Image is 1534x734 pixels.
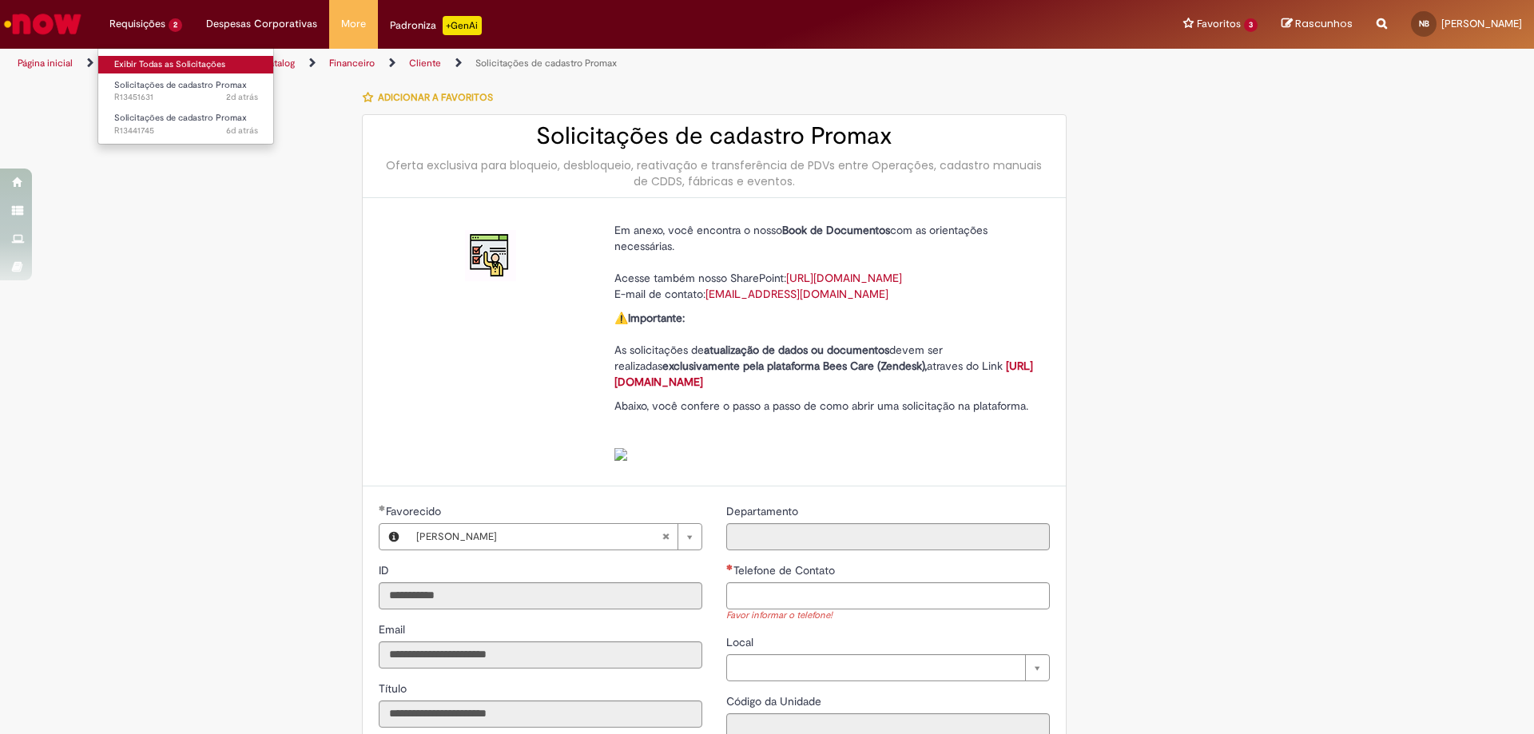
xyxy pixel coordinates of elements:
input: Título [379,700,702,728]
a: Página inicial [18,57,73,69]
img: ServiceNow [2,8,84,40]
input: Telefone de Contato [726,582,1050,609]
a: Aberto R13441745 : Solicitações de cadastro Promax [98,109,274,139]
span: Adicionar a Favoritos [378,91,493,104]
a: Solicitações de cadastro Promax [475,57,617,69]
span: Obrigatório Preenchido [379,505,386,511]
abbr: Limpar campo Favorecido [654,524,678,550]
span: Necessários - Favorecido [386,504,444,518]
span: Somente leitura - Título [379,681,410,696]
label: Somente leitura - Departamento [726,503,801,519]
div: Padroniza [390,16,482,35]
p: Abaixo, você confere o passo a passo de como abrir uma solicitação na plataforma. [614,398,1038,462]
a: [PERSON_NAME]Limpar campo Favorecido [408,524,701,550]
span: Local [726,635,757,649]
span: [PERSON_NAME] [416,524,662,550]
button: Favorecido, Visualizar este registro Naldo Sousa Barboza [380,524,408,550]
h2: Solicitações de cadastro Promax [379,123,1050,149]
span: Telefone de Contato [733,563,838,577]
span: Somente leitura - Email [379,622,408,637]
strong: Book de Documentos [782,223,890,237]
ul: Requisições [97,48,274,145]
p: +GenAi [443,16,482,35]
span: Rascunhos [1295,16,1353,31]
strong: Importante: [628,311,685,325]
time: 27/08/2025 10:48:20 [226,91,258,103]
div: Oferta exclusiva para bloqueio, desbloqueio, reativação e transferência de PDVs entre Operações, ... [379,157,1050,189]
span: Somente leitura - Departamento [726,504,801,518]
span: Necessários [726,564,733,570]
ul: Trilhas de página [12,49,1011,78]
p: ⚠️ As solicitações de devem ser realizadas atraves do Link [614,310,1038,390]
strong: atualização de dados ou documentos [704,343,889,357]
input: Email [379,641,702,669]
div: Favor informar o telefone! [726,609,1050,623]
a: Exibir Todas as Solicitações [98,56,274,73]
a: Financeiro [329,57,375,69]
span: 2d atrás [226,91,258,103]
span: Requisições [109,16,165,32]
span: NB [1419,18,1429,29]
span: Solicitações de cadastro Promax [114,112,247,124]
span: R13441745 [114,125,258,137]
span: Somente leitura - Código da Unidade [726,694,825,708]
input: ID [379,582,702,609]
span: Solicitações de cadastro Promax [114,79,247,91]
input: Departamento [726,523,1050,550]
a: Rascunhos [1282,17,1353,32]
img: sys_attachment.do [614,448,627,461]
span: [PERSON_NAME] [1441,17,1522,30]
a: Cliente [409,57,441,69]
a: [URL][DOMAIN_NAME] [786,271,902,285]
span: Despesas Corporativas [206,16,317,32]
img: Solicitações de cadastro Promax [465,230,516,281]
strong: exclusivamente pela plataforma Bees Care (Zendesk), [662,359,927,373]
p: Em anexo, você encontra o nosso com as orientações necessárias. Acesse também nosso SharePoint: E... [614,222,1038,302]
a: Limpar campo Local [726,654,1050,681]
span: R13451631 [114,91,258,104]
label: Somente leitura - Título [379,680,410,696]
span: Favoritos [1197,16,1241,32]
time: 23/08/2025 10:23:24 [226,125,258,137]
label: Somente leitura - ID [379,562,392,578]
span: 3 [1244,18,1258,32]
span: Somente leitura - ID [379,563,392,577]
a: Aberto R13451631 : Solicitações de cadastro Promax [98,77,274,106]
a: [EMAIL_ADDRESS][DOMAIN_NAME] [705,287,888,301]
a: [URL][DOMAIN_NAME] [614,359,1033,389]
label: Somente leitura - Código da Unidade [726,693,825,709]
span: More [341,16,366,32]
span: 6d atrás [226,125,258,137]
button: Adicionar a Favoritos [362,81,502,114]
label: Somente leitura - Email [379,621,408,637]
span: 2 [169,18,182,32]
